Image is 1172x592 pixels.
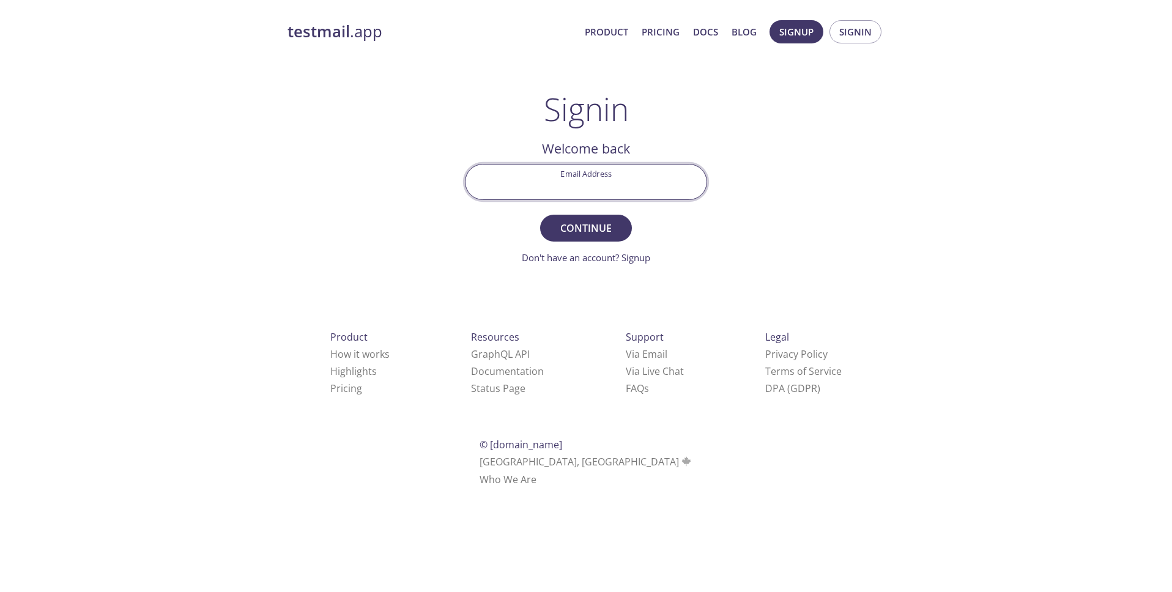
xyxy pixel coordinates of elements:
[522,251,650,264] a: Don't have an account? Signup
[770,20,823,43] button: Signup
[839,24,872,40] span: Signin
[330,364,377,378] a: Highlights
[330,382,362,395] a: Pricing
[480,473,536,486] a: Who We Are
[693,24,718,40] a: Docs
[732,24,757,40] a: Blog
[480,455,693,468] span: [GEOGRAPHIC_DATA], [GEOGRAPHIC_DATA]
[287,21,575,42] a: testmail.app
[829,20,881,43] button: Signin
[626,330,664,344] span: Support
[765,382,820,395] a: DPA (GDPR)
[779,24,814,40] span: Signup
[554,220,618,237] span: Continue
[287,21,350,42] strong: testmail
[330,330,368,344] span: Product
[642,24,680,40] a: Pricing
[585,24,628,40] a: Product
[765,330,789,344] span: Legal
[471,330,519,344] span: Resources
[626,364,684,378] a: Via Live Chat
[471,382,525,395] a: Status Page
[471,347,530,361] a: GraphQL API
[544,91,629,127] h1: Signin
[765,364,842,378] a: Terms of Service
[540,215,632,242] button: Continue
[626,382,649,395] a: FAQ
[480,438,562,451] span: © [DOMAIN_NAME]
[765,347,828,361] a: Privacy Policy
[330,347,390,361] a: How it works
[471,364,544,378] a: Documentation
[626,347,667,361] a: Via Email
[465,138,707,159] h2: Welcome back
[644,382,649,395] span: s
